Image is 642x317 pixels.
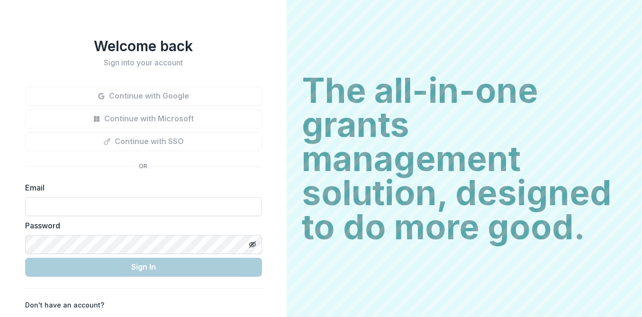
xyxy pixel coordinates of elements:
h2: Sign into your account [25,58,262,67]
button: Continue with Microsoft [25,109,262,128]
button: Toggle password visibility [245,237,260,252]
label: Email [25,182,256,193]
p: Don't have an account? [25,300,104,310]
button: Continue with SSO [25,132,262,151]
label: Password [25,220,256,231]
h1: Welcome back [25,37,262,54]
button: Continue with Google [25,87,262,106]
button: Sign In [25,258,262,277]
